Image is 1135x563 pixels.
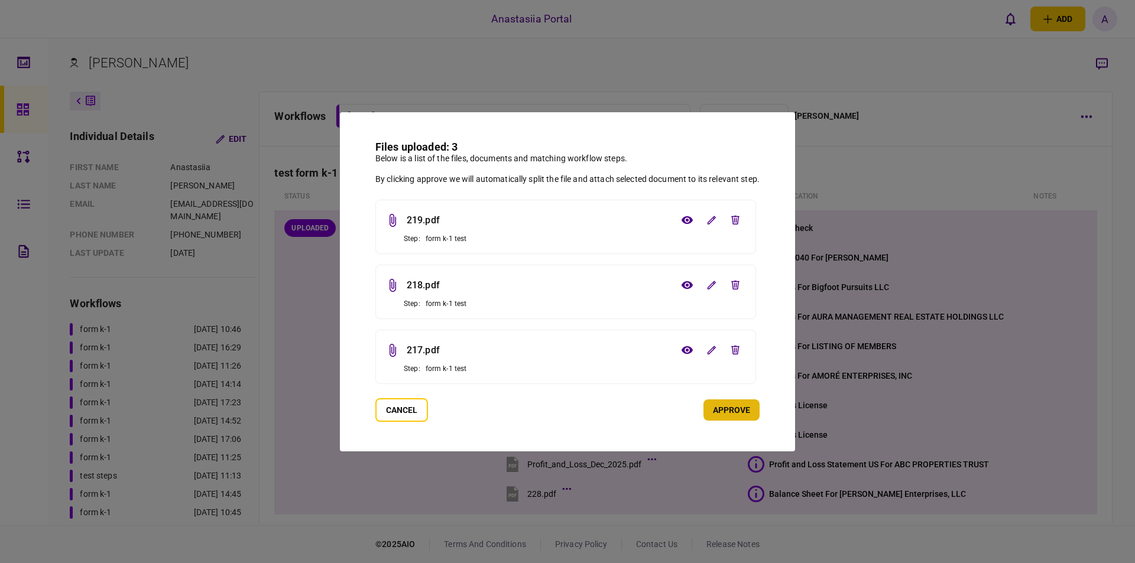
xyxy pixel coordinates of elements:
button: view file [676,340,698,361]
div: form k-1 test [426,298,467,309]
button: view file [676,210,698,231]
button: Cancel [375,398,428,422]
div: form k-1 test [426,233,467,244]
div: 219.pdf [385,210,440,231]
button: view file [676,275,698,296]
button: approve [703,399,760,421]
div: step : [404,363,420,374]
div: step : [404,298,420,309]
h3: Files uploaded: 3 [375,142,760,152]
div: By clicking approve we will automatically split the file and attach selected document to its rele... [375,173,760,186]
button: edit file [701,275,722,296]
button: edit file [725,275,746,296]
div: form k-1 test [426,363,467,374]
div: step : [404,233,420,244]
button: edit file [701,340,722,361]
div: 217.pdf [385,340,440,361]
div: 218.pdf [385,275,440,296]
button: edit file [725,340,746,361]
button: edit file [725,210,746,231]
button: edit file [701,210,722,231]
div: Below is a list of the files, documents and matching workflow steps. [375,152,760,165]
